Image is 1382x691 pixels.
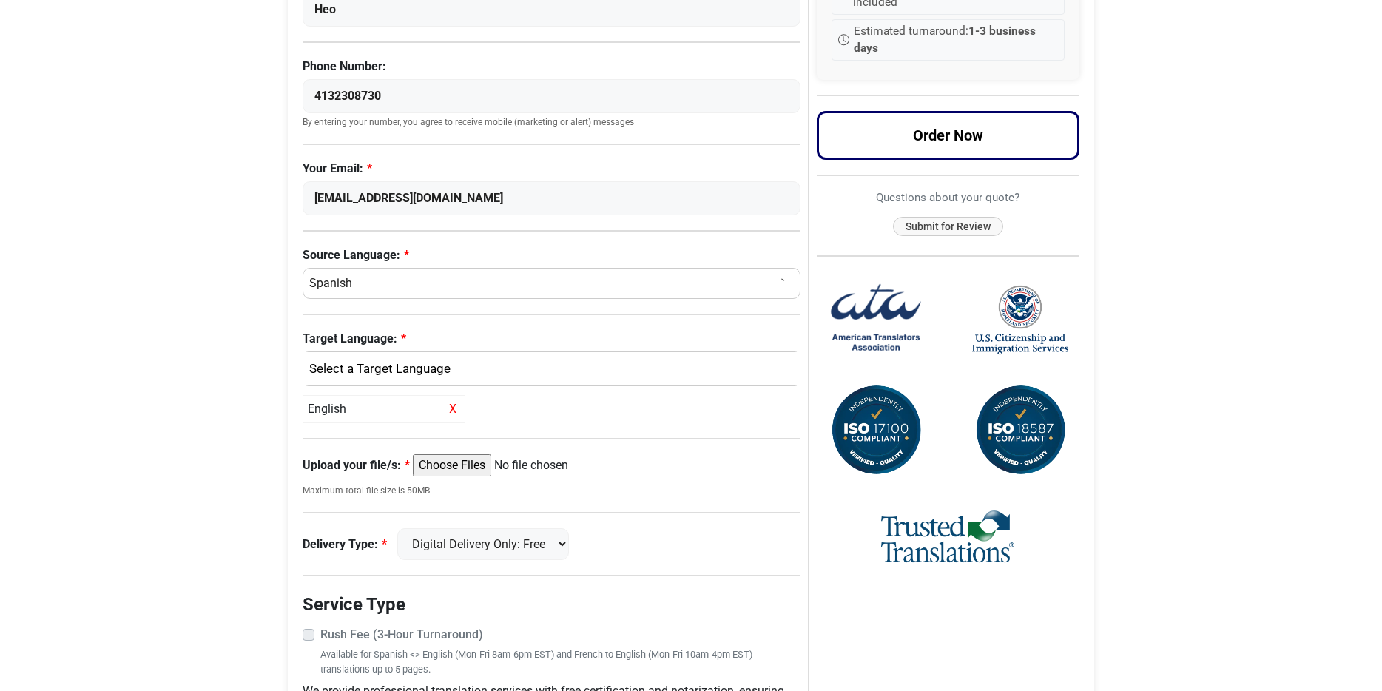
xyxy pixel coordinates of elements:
[303,351,800,387] button: English
[303,395,465,423] div: English
[303,456,410,474] label: Upload your file/s:
[972,382,1068,479] img: ISO 18587 Compliant Certification
[828,382,924,479] img: ISO 17100 Compliant Certification
[303,330,800,348] label: Target Language:
[828,272,924,368] img: American Translators Association Logo
[893,217,1003,237] button: Submit for Review
[303,58,800,75] label: Phone Number:
[854,23,1058,58] span: Estimated turnaround:
[303,117,800,129] small: By entering your number, you agree to receive mobile (marketing or alert) messages
[303,484,800,497] small: Maximum total file size is 50MB.
[311,360,785,379] div: English
[320,627,483,641] strong: Rush Fee (3-Hour Turnaround)
[303,246,800,264] label: Source Language:
[445,400,461,418] span: X
[303,591,800,618] legend: Service Type
[817,191,1080,204] h6: Questions about your quote?
[320,647,800,675] small: Available for Spanish <> English (Mon-Fri 8am-6pm EST) and French to English (Mon-Fri 10am-4pm ES...
[303,181,800,215] input: Enter Your Email
[881,508,1014,567] img: Trusted Translations Logo
[303,536,387,553] label: Delivery Type:
[817,111,1080,160] button: Order Now
[303,79,800,113] input: Enter Your Phone Number
[972,284,1068,356] img: United States Citizenship and Immigration Services Logo
[303,160,800,178] label: Your Email:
